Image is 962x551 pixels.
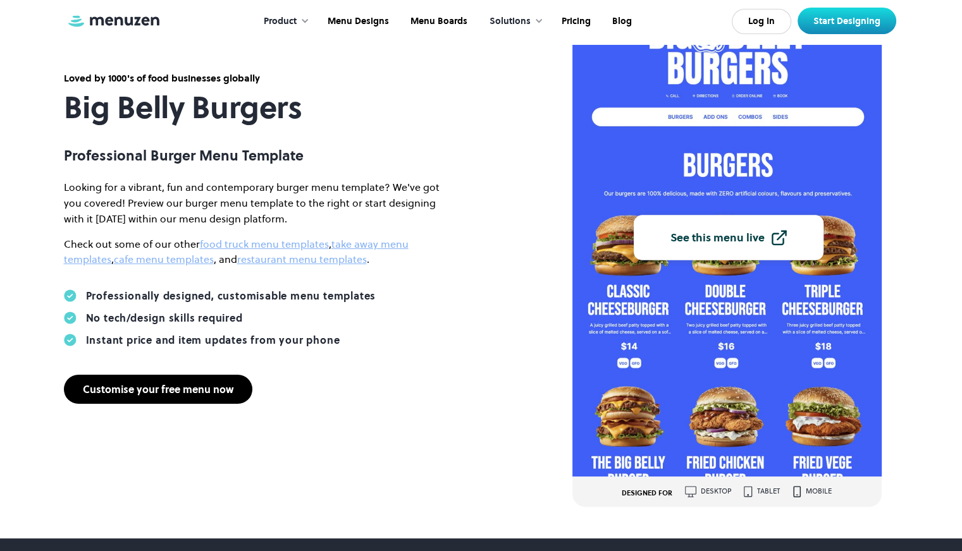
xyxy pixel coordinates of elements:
div: See this menu live [670,232,765,243]
div: Product [264,15,297,28]
a: Log In [732,9,791,34]
div: tablet [757,488,780,495]
div: No tech/design skills required [86,312,243,324]
a: Blog [600,2,641,41]
div: desktop [701,488,731,495]
p: Professional Burger Menu Template [64,147,443,164]
h1: Big Belly Burgers [64,90,443,125]
a: See this menu live [634,215,823,260]
div: Product [251,2,316,41]
a: restaurant menu templates [237,252,367,266]
div: Loved by 1000's of food businesses globally [64,71,443,85]
a: Start Designing [798,8,896,34]
a: Menu Boards [398,2,477,41]
div: Customise your free menu now [83,384,233,394]
div: mobile [806,488,832,495]
a: cafe menu templates [114,252,214,266]
a: Customise your free menu now [64,375,252,404]
a: food truck menu templates [200,237,329,251]
p: Check out some of our other , , , and . [64,236,443,268]
div: Solutions [477,2,550,41]
p: Looking for a vibrant, fun and contemporary burger menu template? We've got you covered! Preview ... [64,179,443,226]
div: Solutions [490,15,531,28]
a: Pricing [550,2,600,41]
div: Instant price and item updates from your phone [86,334,340,346]
div: DESIGNED FOR [622,490,672,497]
a: Menu Designs [316,2,398,41]
div: Professionally designed, customisable menu templates [86,289,376,302]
